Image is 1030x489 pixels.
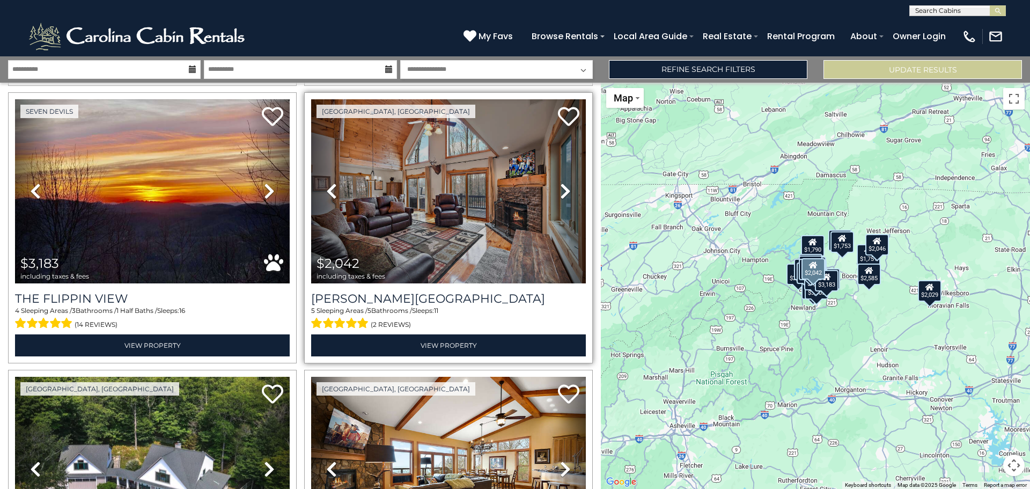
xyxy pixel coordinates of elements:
[823,60,1022,79] button: Update Results
[815,269,838,291] div: $3,183
[311,291,586,306] a: [PERSON_NAME][GEOGRAPHIC_DATA]
[799,255,822,276] div: $2,443
[464,30,516,43] a: My Favs
[897,482,956,488] span: Map data ©2025 Google
[15,99,290,283] img: thumbnail_164470808.jpeg
[526,27,604,46] a: Browse Rentals
[609,60,807,79] a: Refine Search Filters
[20,382,179,396] a: [GEOGRAPHIC_DATA], [GEOGRAPHIC_DATA]
[479,30,513,43] span: My Favs
[72,306,76,315] span: 3
[604,475,639,489] a: Open this area in Google Maps (opens a new window)
[20,256,59,271] span: $3,183
[797,262,820,283] div: $4,668
[371,318,411,332] span: (2 reviews)
[20,105,78,118] a: Seven Devils
[794,259,818,280] div: $3,318
[799,259,822,280] div: $2,214
[606,88,644,108] button: Change map style
[317,382,475,396] a: [GEOGRAPHIC_DATA], [GEOGRAPHIC_DATA]
[15,306,290,332] div: Sleeping Areas / Bathrooms / Sleeps:
[857,244,880,265] div: $1,751
[1003,455,1025,476] button: Map camera controls
[311,306,315,315] span: 5
[434,306,438,315] span: 11
[762,27,840,46] a: Rental Program
[75,318,117,332] span: (14 reviews)
[801,278,825,299] div: $2,485
[887,27,951,46] a: Owner Login
[116,306,157,315] span: 1 Half Baths /
[367,306,371,315] span: 5
[1003,88,1025,110] button: Toggle fullscreen view
[988,29,1003,44] img: mail-regular-white.png
[317,273,385,280] span: including taxes & fees
[262,106,283,129] a: Add to favorites
[918,280,941,301] div: $2,029
[845,27,882,46] a: About
[311,99,586,283] img: thumbnail_163281444.jpeg
[830,231,854,253] div: $1,753
[962,29,977,44] img: phone-regular-white.png
[786,264,810,285] div: $2,758
[15,306,19,315] span: 4
[15,334,290,356] a: View Property
[20,273,89,280] span: including taxes & fees
[801,235,825,257] div: $1,790
[857,263,881,284] div: $2,585
[179,306,185,315] span: 16
[311,334,586,356] a: View Property
[15,291,290,306] a: The Flippin View
[608,27,693,46] a: Local Area Guide
[317,256,359,271] span: $2,042
[805,278,828,299] div: $3,005
[27,20,249,53] img: White-1-2.png
[828,230,852,251] div: $1,852
[317,105,475,118] a: [GEOGRAPHIC_DATA], [GEOGRAPHIC_DATA]
[311,291,586,306] h3: Rudolph Resort
[816,268,840,290] div: $2,071
[614,92,633,104] span: Map
[697,27,757,46] a: Real Estate
[558,383,579,406] a: Add to favorites
[558,106,579,129] a: Add to favorites
[845,481,891,489] button: Keyboard shortcuts
[865,234,889,256] div: $2,046
[262,383,283,406] a: Add to favorites
[311,306,586,332] div: Sleeping Areas / Bathrooms / Sleeps:
[604,475,639,489] img: Google
[801,258,825,280] div: $2,042
[799,254,822,275] div: $2,620
[984,482,1027,488] a: Report a map error
[962,482,977,488] a: Terms (opens in new tab)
